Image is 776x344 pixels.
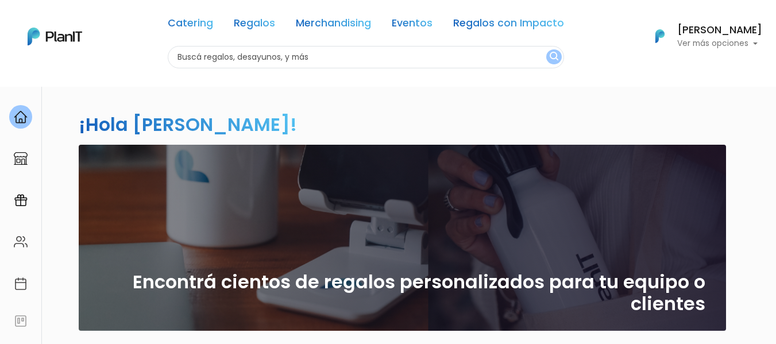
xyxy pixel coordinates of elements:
[14,110,28,124] img: home-e721727adea9d79c4d83392d1f703f7f8bce08238fde08b1acbfd93340b81755.svg
[296,18,371,32] a: Merchandising
[14,235,28,249] img: people-662611757002400ad9ed0e3c099ab2801c6687ba6c219adb57efc949bc21e19d.svg
[14,194,28,207] img: campaigns-02234683943229c281be62815700db0a1741e53638e28bf9629b52c665b00959.svg
[79,111,297,137] h2: ¡Hola [PERSON_NAME]!
[234,18,275,32] a: Regalos
[677,25,762,36] h6: [PERSON_NAME]
[99,271,705,315] h2: Encontrá cientos de regalos personalizados para tu equipo o clientes
[453,18,564,32] a: Regalos con Impacto
[14,277,28,291] img: calendar-87d922413cdce8b2cf7b7f5f62616a5cf9e4887200fb71536465627b3292af00.svg
[392,18,433,32] a: Eventos
[647,24,673,49] img: PlanIt Logo
[14,314,28,328] img: feedback-78b5a0c8f98aac82b08bfc38622c3050aee476f2c9584af64705fc4e61158814.svg
[28,28,82,45] img: PlanIt Logo
[168,46,564,68] input: Buscá regalos, desayunos, y más
[550,52,558,63] img: search_button-432b6d5273f82d61273b3651a40e1bd1b912527efae98b1b7a1b2c0702e16a8d.svg
[640,21,762,51] button: PlanIt Logo [PERSON_NAME] Ver más opciones
[168,18,213,32] a: Catering
[14,152,28,165] img: marketplace-4ceaa7011d94191e9ded77b95e3339b90024bf715f7c57f8cf31f2d8c509eaba.svg
[677,40,762,48] p: Ver más opciones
